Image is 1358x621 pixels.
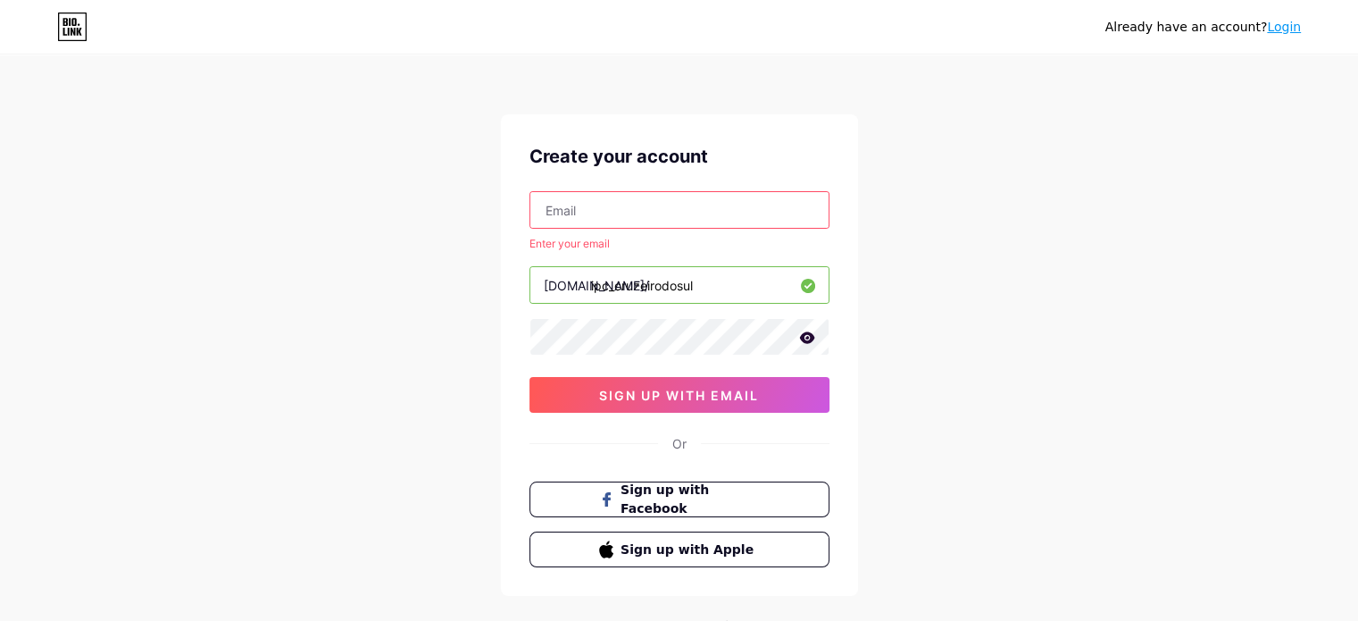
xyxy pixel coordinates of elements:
[530,192,829,228] input: Email
[621,481,759,518] span: Sign up with Facebook
[529,143,829,170] div: Create your account
[672,434,687,453] div: Or
[529,532,829,567] button: Sign up with Apple
[621,541,759,559] span: Sign up with Apple
[1267,20,1301,34] a: Login
[529,482,829,517] button: Sign up with Facebook
[529,377,829,413] button: sign up with email
[599,388,759,403] span: sign up with email
[529,236,829,252] div: Enter your email
[1105,18,1301,37] div: Already have an account?
[544,276,649,295] div: [DOMAIN_NAME]/
[530,267,829,303] input: username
